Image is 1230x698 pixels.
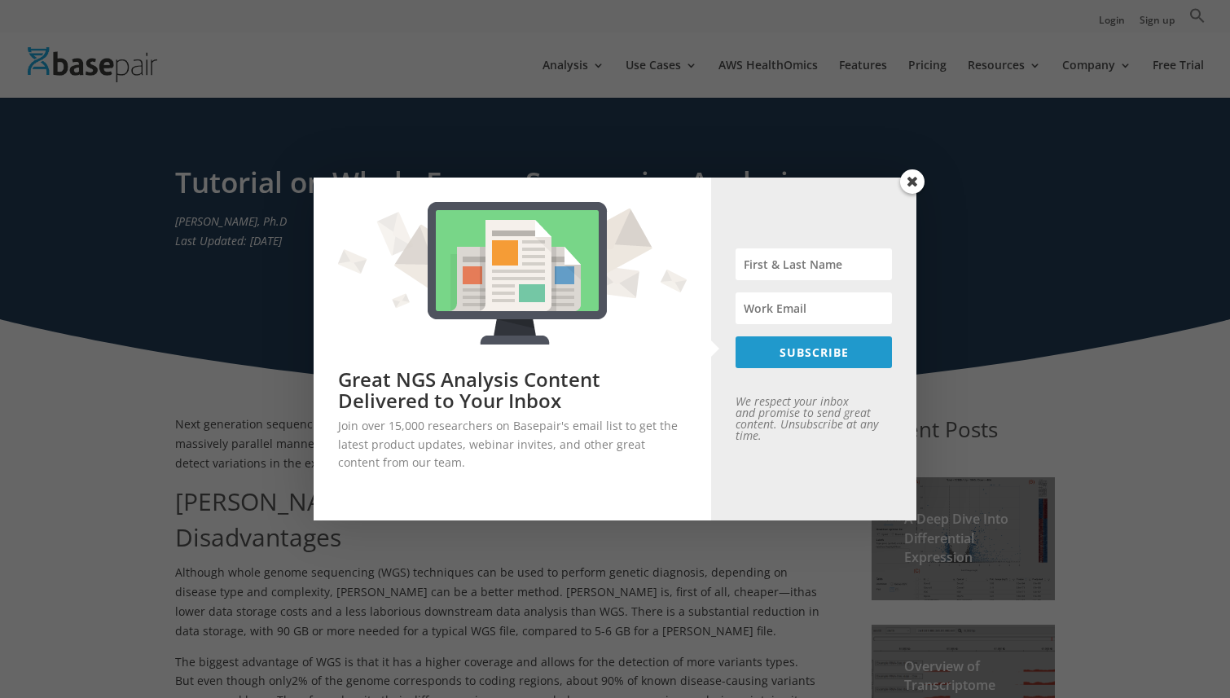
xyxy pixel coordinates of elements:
em: We respect your inbox and promise to send great content. Unsubscribe at any time. [736,393,878,443]
h2: Great NGS Analysis Content Delivered to Your Inbox [338,369,687,412]
input: First & Last Name [736,248,892,280]
iframe: Drift Widget Chat Controller [917,581,1210,678]
button: SUBSCRIBE [736,336,892,368]
span: SUBSCRIBE [780,345,849,360]
img: Great NGS Analysis Content Delivered to Your Inbox [326,190,699,357]
p: Join over 15,000 researchers on Basepair's email list to get the latest product updates, webinar ... [338,417,687,472]
input: Work Email [736,292,892,324]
